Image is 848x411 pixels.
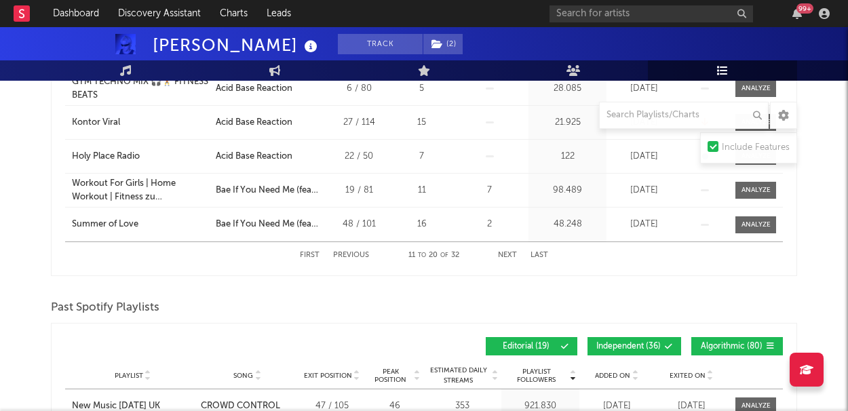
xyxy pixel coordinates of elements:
div: [DATE] [610,82,678,96]
div: Include Features [722,140,790,156]
span: to [418,252,426,258]
a: GYM TECHNO MIX 🎧🏋️ FITNESS BEATS [72,75,209,102]
button: Track [338,34,423,54]
button: Next [498,252,517,259]
button: Algorithmic(80) [691,337,783,355]
div: 6 / 80 [328,82,389,96]
div: [DATE] [610,150,678,163]
a: Summer of Love [72,218,209,231]
button: First [300,252,320,259]
div: 27 / 114 [328,116,389,130]
div: Acid Base Reaction [216,116,292,130]
span: Editorial ( 19 ) [495,342,557,351]
div: 19 / 81 [328,184,389,197]
button: Previous [333,252,369,259]
div: [DATE] [610,184,678,197]
div: 98.489 [532,184,603,197]
div: 7 [396,150,447,163]
span: Song [233,372,253,380]
input: Search for artists [550,5,753,22]
button: (2) [423,34,463,54]
span: Added On [595,372,630,380]
span: Peak Position [369,368,412,384]
span: Algorithmic ( 80 ) [700,342,763,351]
span: Independent ( 36 ) [596,342,661,351]
div: 48.248 [532,218,603,231]
div: 16 [396,218,447,231]
a: Workout For Girls | Home Workout | Fitness zu [PERSON_NAME] [72,177,209,203]
div: [DATE] [610,218,678,231]
button: Editorial(19) [486,337,577,355]
div: 11 20 32 [396,248,471,264]
div: Bae If You Need Me (feat. [PERSON_NAME]) [216,184,322,197]
span: Playlist Followers [505,368,568,384]
input: Search Playlists/Charts [599,102,769,129]
span: Estimated Daily Streams [427,366,490,386]
a: Holy Place Radio [72,150,209,163]
div: 2 [454,218,525,231]
div: 99 + [796,3,813,14]
div: 7 [454,184,525,197]
div: Acid Base Reaction [216,82,292,96]
div: Summer of Love [72,218,138,231]
span: of [440,252,448,258]
div: Holy Place Radio [72,150,140,163]
div: 28.085 [532,82,603,96]
span: Exited On [670,372,706,380]
div: Acid Base Reaction [216,150,292,163]
div: [PERSON_NAME] [153,34,321,56]
span: Past Spotify Playlists [51,300,159,316]
button: Last [531,252,548,259]
div: 11 [396,184,447,197]
div: 122 [532,150,603,163]
a: Kontor Viral [72,116,209,130]
button: Independent(36) [587,337,681,355]
button: 99+ [792,8,802,19]
div: 22 / 50 [328,150,389,163]
span: ( 2 ) [423,34,463,54]
div: Kontor Viral [72,116,120,130]
div: 48 / 101 [328,218,389,231]
div: 21.925 [532,116,603,130]
div: 5 [396,82,447,96]
div: Bae If You Need Me (feat. [PERSON_NAME]) [216,218,322,231]
div: 15 [396,116,447,130]
span: Playlist [115,372,143,380]
span: Exit Position [304,372,352,380]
